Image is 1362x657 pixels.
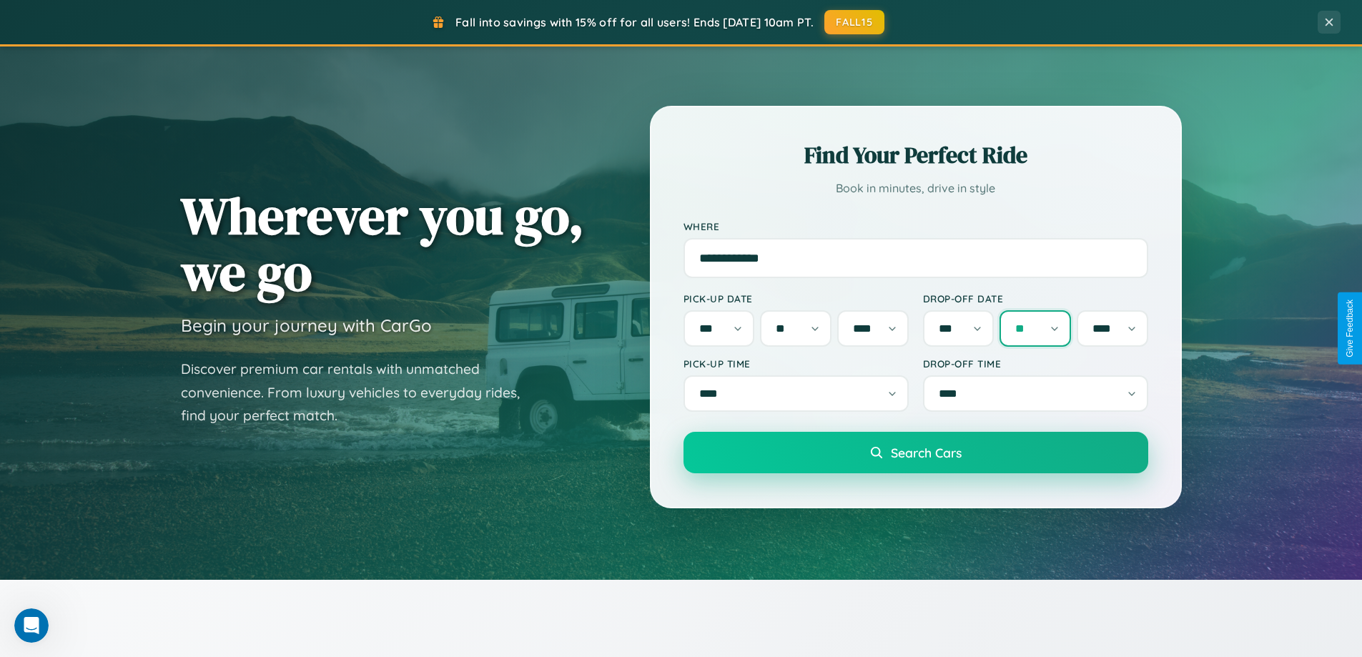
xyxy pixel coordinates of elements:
label: Pick-up Time [684,357,909,370]
p: Discover premium car rentals with unmatched convenience. From luxury vehicles to everyday rides, ... [181,357,538,428]
h2: Find Your Perfect Ride [684,139,1148,171]
button: FALL15 [824,10,884,34]
button: Search Cars [684,432,1148,473]
iframe: Intercom live chat [14,608,49,643]
label: Drop-off Date [923,292,1148,305]
label: Pick-up Date [684,292,909,305]
h3: Begin your journey with CarGo [181,315,432,336]
label: Where [684,220,1148,232]
span: Fall into savings with 15% off for all users! Ends [DATE] 10am PT. [455,15,814,29]
h1: Wherever you go, we go [181,187,584,300]
p: Book in minutes, drive in style [684,178,1148,199]
div: Give Feedback [1345,300,1355,357]
span: Search Cars [891,445,962,460]
label: Drop-off Time [923,357,1148,370]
